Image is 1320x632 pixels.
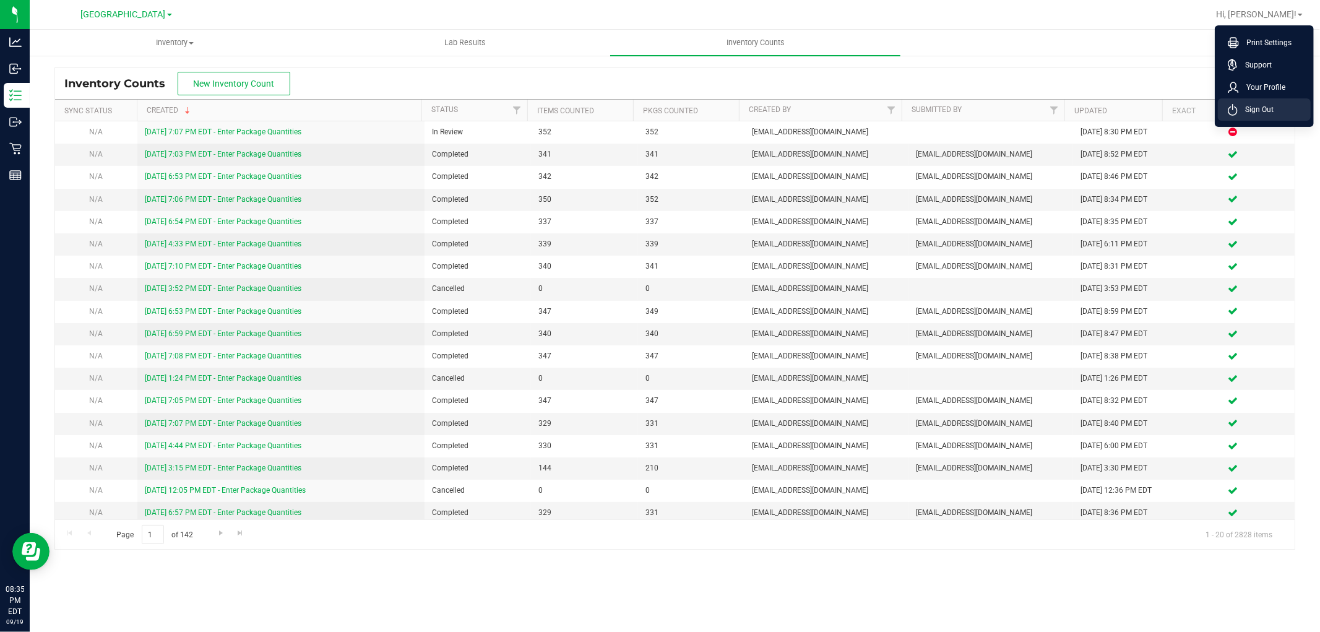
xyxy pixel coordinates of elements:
span: 0 [538,283,630,295]
a: Created [147,106,192,115]
span: N/A [89,441,103,450]
span: Completed [432,149,524,160]
span: [EMAIL_ADDRESS][DOMAIN_NAME] [917,306,1066,318]
span: N/A [89,172,103,181]
span: N/A [89,352,103,360]
span: [EMAIL_ADDRESS][DOMAIN_NAME] [752,395,901,407]
inline-svg: Reports [9,169,22,181]
span: 347 [538,306,630,318]
span: Completed [432,440,524,452]
span: Completed [432,194,524,206]
span: [EMAIL_ADDRESS][DOMAIN_NAME] [752,306,901,318]
span: Completed [432,418,524,430]
a: [DATE] 6:54 PM EDT - Enter Package Quantities [145,217,301,226]
a: Inventory [30,30,320,56]
div: [DATE] 12:36 PM EDT [1081,485,1164,496]
a: Items Counted [537,106,594,115]
span: [EMAIL_ADDRESS][DOMAIN_NAME] [917,418,1066,430]
a: Sync Status [64,106,112,115]
span: Completed [432,328,524,340]
a: Support [1228,59,1306,71]
span: 341 [538,149,630,160]
span: [EMAIL_ADDRESS][DOMAIN_NAME] [917,238,1066,250]
span: 331 [645,418,737,430]
span: 0 [645,485,737,496]
span: [EMAIL_ADDRESS][DOMAIN_NAME] [752,485,901,496]
div: [DATE] 8:30 PM EDT [1081,126,1164,138]
span: [EMAIL_ADDRESS][DOMAIN_NAME] [752,462,901,474]
span: N/A [89,150,103,158]
iframe: Resource center [12,533,50,570]
span: 340 [538,261,630,272]
span: New Inventory Count [194,79,275,89]
span: [EMAIL_ADDRESS][DOMAIN_NAME] [752,171,901,183]
span: Support [1238,59,1272,71]
span: N/A [89,240,103,248]
span: 0 [538,373,630,384]
div: [DATE] 6:00 PM EDT [1081,440,1164,452]
span: Completed [432,216,524,228]
span: N/A [89,128,103,136]
span: 144 [538,462,630,474]
inline-svg: Analytics [9,36,22,48]
span: [EMAIL_ADDRESS][DOMAIN_NAME] [752,440,901,452]
div: [DATE] 6:11 PM EDT [1081,238,1164,250]
span: [EMAIL_ADDRESS][DOMAIN_NAME] [752,238,901,250]
p: 09/19 [6,617,24,626]
span: [EMAIL_ADDRESS][DOMAIN_NAME] [917,171,1066,183]
span: 329 [538,418,630,430]
span: [EMAIL_ADDRESS][DOMAIN_NAME] [752,350,901,362]
span: Completed [432,306,524,318]
span: Completed [432,171,524,183]
a: [DATE] 4:44 PM EDT - Enter Package Quantities [145,441,301,450]
span: 342 [538,171,630,183]
inline-svg: Retail [9,142,22,155]
span: 337 [538,216,630,228]
span: 0 [645,283,737,295]
a: Pkgs Counted [643,106,698,115]
span: 347 [645,350,737,362]
span: [EMAIL_ADDRESS][DOMAIN_NAME] [917,350,1066,362]
span: Hi, [PERSON_NAME]! [1216,9,1296,19]
span: [EMAIL_ADDRESS][DOMAIN_NAME] [752,328,901,340]
a: Created By [749,105,791,114]
span: N/A [89,329,103,338]
span: Lab Results [428,37,503,48]
a: [DATE] 7:07 PM EDT - Enter Package Quantities [145,128,301,136]
span: N/A [89,195,103,204]
span: 341 [645,261,737,272]
a: [DATE] 7:07 PM EDT - Enter Package Quantities [145,419,301,428]
span: Cancelled [432,283,524,295]
span: 0 [538,485,630,496]
span: [EMAIL_ADDRESS][DOMAIN_NAME] [752,194,901,206]
a: [DATE] 7:08 PM EDT - Enter Package Quantities [145,352,301,360]
span: 331 [645,507,737,519]
a: [DATE] 3:15 PM EDT - Enter Package Quantities [145,464,301,472]
span: Inventory [30,37,319,48]
span: 349 [645,306,737,318]
span: [GEOGRAPHIC_DATA] [81,9,166,20]
input: 1 [142,525,164,544]
div: [DATE] 8:40 PM EDT [1081,418,1164,430]
a: [DATE] 4:33 PM EDT - Enter Package Quantities [145,240,301,248]
span: Cancelled [432,373,524,384]
span: [EMAIL_ADDRESS][DOMAIN_NAME] [752,283,901,295]
span: [EMAIL_ADDRESS][DOMAIN_NAME] [752,149,901,160]
span: Sign Out [1238,103,1274,116]
span: [EMAIL_ADDRESS][DOMAIN_NAME] [752,418,901,430]
span: N/A [89,419,103,428]
span: [EMAIL_ADDRESS][DOMAIN_NAME] [917,395,1066,407]
a: Go to the next page [212,525,230,542]
a: [DATE] 6:57 PM EDT - Enter Package Quantities [145,508,301,517]
span: N/A [89,374,103,383]
button: New Inventory Count [178,72,290,95]
span: [EMAIL_ADDRESS][DOMAIN_NAME] [752,216,901,228]
p: 08:35 PM EDT [6,584,24,617]
div: [DATE] 8:31 PM EDT [1081,261,1164,272]
span: 352 [538,126,630,138]
a: Lab Results [320,30,610,56]
span: Completed [432,238,524,250]
a: [DATE] 1:24 PM EDT - Enter Package Quantities [145,374,301,383]
span: 341 [645,149,737,160]
span: N/A [89,396,103,405]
